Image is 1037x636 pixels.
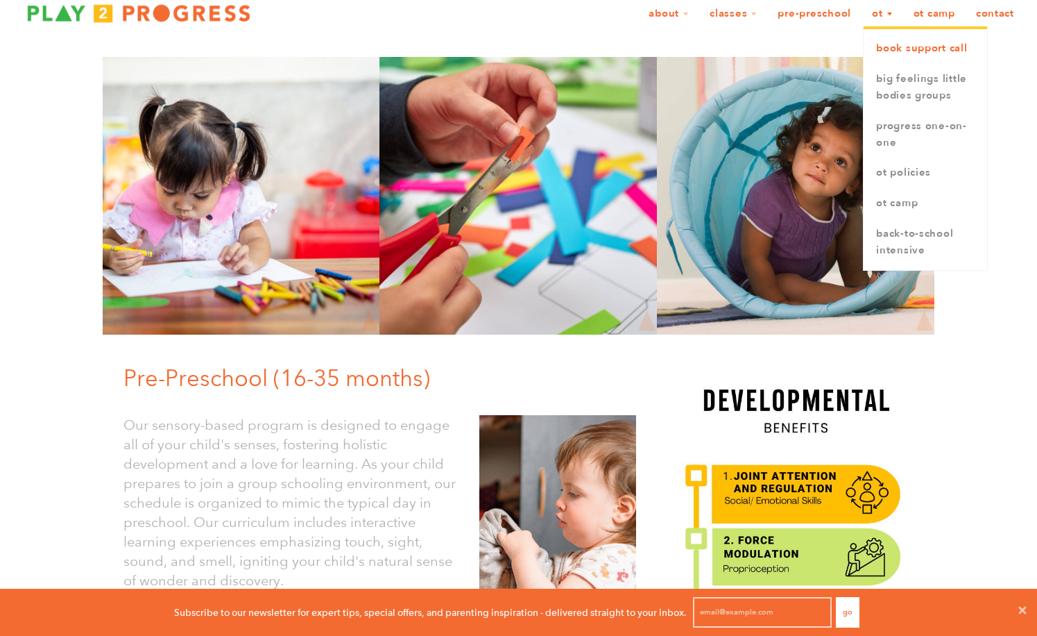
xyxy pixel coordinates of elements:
a: Progress One-on-One [864,111,987,158]
button: Go [836,597,859,628]
a: Contact [967,1,1023,27]
a: Classes [701,1,766,27]
a: OT Policies [864,158,987,188]
p: Subscribe to our newsletter for expert tips, special offers, and parenting inspiration - delivere... [174,605,687,620]
a: About [640,1,698,27]
a: OT Camp [905,1,964,27]
font: Our sensory-based program is designed to engage all of your child's senses, fostering holistic de... [123,417,456,589]
a: Pre-Preschool [769,1,860,27]
a: OT Camp [864,188,987,219]
a: Big Feelings Little Bodies Groups [864,64,987,111]
a: book support call [864,33,987,64]
h1: Pre-Preschool (16-35 months) [123,362,647,394]
input: email@example.com [693,597,832,628]
a: Back-to-School Intensive [864,219,987,266]
a: OT [863,1,902,27]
